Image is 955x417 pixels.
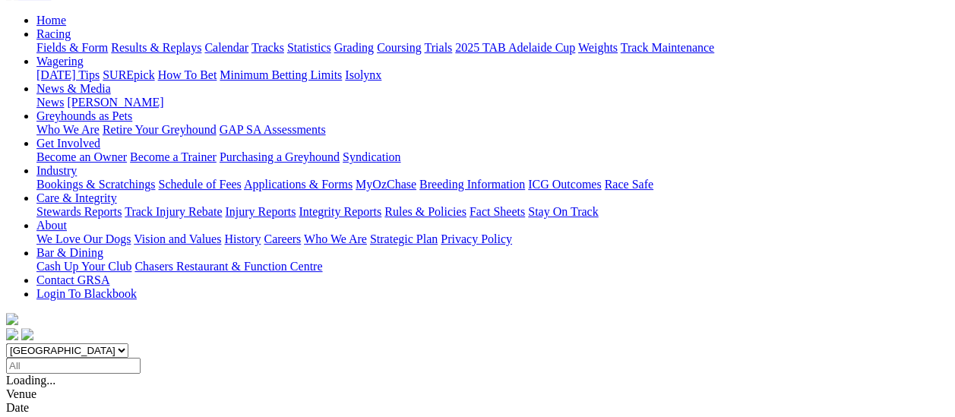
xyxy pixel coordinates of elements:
a: About [36,219,67,232]
img: twitter.svg [21,328,33,340]
img: facebook.svg [6,328,18,340]
a: Greyhounds as Pets [36,109,132,122]
a: Retire Your Greyhound [103,123,217,136]
a: Stewards Reports [36,205,122,218]
input: Select date [6,358,141,374]
a: Industry [36,164,77,177]
a: Isolynx [345,68,381,81]
a: Racing [36,27,71,40]
div: Care & Integrity [36,205,949,219]
a: Strategic Plan [370,232,438,245]
a: ICG Outcomes [528,178,601,191]
a: Careers [264,232,301,245]
a: Care & Integrity [36,191,117,204]
a: Bookings & Scratchings [36,178,155,191]
a: Schedule of Fees [158,178,241,191]
a: Minimum Betting Limits [220,68,342,81]
a: Vision and Values [134,232,221,245]
a: Chasers Restaurant & Function Centre [134,260,322,273]
a: Grading [334,41,374,54]
div: Venue [6,387,949,401]
a: Fact Sheets [470,205,525,218]
a: Applications & Forms [244,178,353,191]
div: Greyhounds as Pets [36,123,949,137]
a: Coursing [377,41,422,54]
div: Get Involved [36,150,949,164]
div: News & Media [36,96,949,109]
div: About [36,232,949,246]
img: logo-grsa-white.png [6,313,18,325]
a: Wagering [36,55,84,68]
a: Breeding Information [419,178,525,191]
span: Loading... [6,374,55,387]
a: Results & Replays [111,41,201,54]
a: Race Safe [604,178,653,191]
a: Injury Reports [225,205,296,218]
a: Cash Up Your Club [36,260,131,273]
a: Stay On Track [528,205,598,218]
a: [PERSON_NAME] [67,96,163,109]
a: Trials [424,41,452,54]
a: GAP SA Assessments [220,123,326,136]
a: Become a Trainer [130,150,217,163]
a: Statistics [287,41,331,54]
a: Login To Blackbook [36,287,137,300]
a: Get Involved [36,137,100,150]
a: Who We Are [304,232,367,245]
a: History [224,232,261,245]
a: News & Media [36,82,111,95]
a: Weights [578,41,618,54]
a: Integrity Reports [299,205,381,218]
a: 2025 TAB Adelaide Cup [455,41,575,54]
a: Purchasing a Greyhound [220,150,340,163]
a: SUREpick [103,68,154,81]
a: How To Bet [158,68,217,81]
a: Privacy Policy [441,232,512,245]
div: Industry [36,178,949,191]
a: [DATE] Tips [36,68,100,81]
a: Track Maintenance [621,41,714,54]
a: We Love Our Dogs [36,232,131,245]
a: Tracks [251,41,284,54]
div: Bar & Dining [36,260,949,273]
a: Become an Owner [36,150,127,163]
a: MyOzChase [356,178,416,191]
a: Calendar [204,41,248,54]
a: Who We Are [36,123,100,136]
a: Rules & Policies [384,205,466,218]
a: News [36,96,64,109]
div: Date [6,401,949,415]
a: Track Injury Rebate [125,205,222,218]
div: Wagering [36,68,949,82]
a: Contact GRSA [36,273,109,286]
a: Home [36,14,66,27]
a: Fields & Form [36,41,108,54]
a: Bar & Dining [36,246,103,259]
a: Syndication [343,150,400,163]
div: Racing [36,41,949,55]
